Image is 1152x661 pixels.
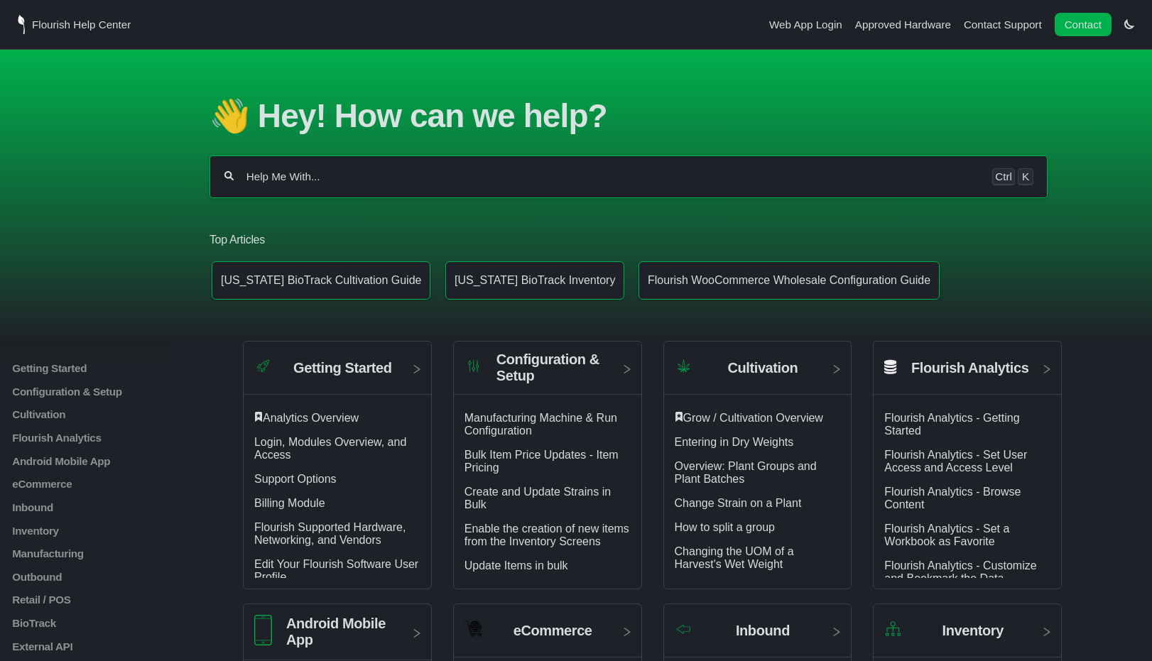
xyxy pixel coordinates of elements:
a: eCommerce [11,478,197,490]
a: Configuration & Setup [11,386,197,398]
a: Outbound [11,571,197,583]
h2: Top Articles [210,232,1048,248]
a: Analytics Overview article [263,412,359,424]
a: Overview: Plant Groups and Plant Batches article [675,460,817,485]
a: Retail / POS [11,594,197,606]
a: Login, Modules Overview, and Access article [254,436,406,461]
a: Billing Module article [254,497,325,509]
a: Category icon Getting Started [244,352,431,395]
span: Flourish Help Center [32,18,131,31]
svg: Featured [675,412,683,422]
a: Article: Flourish WooCommerce Wholesale Configuration Guide [639,261,940,300]
a: Enable the creation of new items from the Inventory Screens article [464,523,629,547]
a: Manufacturing [11,547,197,559]
img: Flourish Help Center Logo [18,15,25,34]
h2: Configuration & Setup [496,351,609,384]
h2: Android Mobile App [286,616,399,648]
a: Create and Update Strains in Bulk article [464,486,611,510]
a: Flourish Analytics [11,432,197,444]
h2: Flourish Analytics [911,360,1028,376]
a: Manufacturing Machine & Run Configuration article [464,412,617,437]
img: Category icon [254,615,272,645]
a: Flourish Analytics - Set User Access and Access Level article [884,449,1027,474]
a: Contact Support navigation item [964,18,1042,31]
a: Cultivation [11,408,197,420]
img: Category icon [675,357,692,375]
h2: eCommerce [513,623,592,639]
a: Inventory [11,524,197,536]
a: BioTrack [11,617,197,629]
a: Category icon Android Mobile App [244,615,431,660]
div: ​ [675,412,841,425]
section: Top Articles [210,211,1048,312]
svg: Featured [254,412,263,422]
a: Category icon Inbound [664,615,852,657]
img: Category icon [464,620,482,638]
a: Web App Login navigation item [769,18,842,31]
a: Entering in Dry Weights article [675,436,794,448]
a: Bulk Item Price Updates - Item Pricing article [464,449,619,474]
a: Flourish Help Center [18,15,131,34]
a: Edit Your Flourish Software User Profile article [254,558,418,583]
a: Flourish Analytics - Customize and Bookmark the Data article [884,559,1036,584]
h2: Inventory [942,623,1004,639]
a: Flourish Analytics [874,352,1061,395]
a: Category icon eCommerce [454,615,641,657]
img: Category icon [254,357,272,375]
a: Category icon Inventory [874,615,1061,657]
kbd: Ctrl [992,168,1015,185]
h1: 👋 Hey! How can we help? [210,97,1048,135]
div: Keyboard shortcut for search [992,168,1033,185]
a: Article: Connecticut BioTrack Cultivation Guide [212,261,430,300]
div: ​ [254,412,420,425]
a: Flourish Analytics - Set a Workbook as Favorite article [884,523,1009,547]
a: Support Options article [254,473,337,485]
p: [US_STATE] BioTrack Inventory [455,274,615,287]
a: How to split a group article [675,521,775,533]
a: Android Mobile App [11,454,197,466]
input: Help Me With... [245,170,981,184]
h2: Inbound [736,623,790,639]
img: Category icon [675,623,692,635]
a: Grow / Cultivation Overview article [683,412,823,424]
kbd: K [1018,168,1033,185]
a: Getting Started [11,362,197,374]
a: Contact [1055,13,1112,36]
a: Inbound [11,501,197,513]
a: Change Strain on a Plant article [675,497,802,509]
a: Flourish Analytics - Getting Started article [884,412,1019,437]
li: Contact desktop [1051,15,1115,35]
img: Category icon [884,620,902,638]
a: Approved Hardware navigation item [855,18,951,31]
a: Category icon Configuration & Setup [454,352,641,395]
a: Flourish Analytics - Browse Content article [884,486,1021,510]
a: Flourish Supported Hardware, Networking, and Vendors article [254,521,406,546]
a: Category icon Cultivation [664,352,852,395]
a: Update Items in bulk article [464,559,568,572]
h2: Getting Started [293,360,391,376]
a: Article: Connecticut BioTrack Inventory [445,261,624,300]
p: Flourish WooCommerce Wholesale Configuration Guide [648,274,930,287]
a: Changing the UOM of a Harvest's Wet Weight article [675,545,794,570]
img: Category icon [464,357,482,375]
a: External API [11,640,197,652]
a: Switch dark mode setting [1124,18,1134,30]
h2: Cultivation [727,360,798,376]
p: [US_STATE] BioTrack Cultivation Guide [221,274,421,287]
